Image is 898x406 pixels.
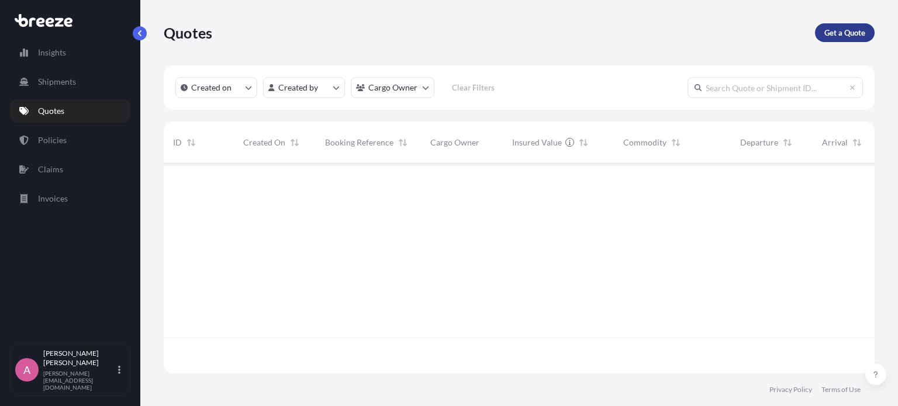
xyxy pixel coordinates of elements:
button: Sort [288,136,302,150]
p: Insights [38,47,66,58]
span: A [23,364,30,376]
p: Created on [191,82,232,93]
p: Policies [38,134,67,146]
p: Shipments [38,76,76,88]
p: Quotes [164,23,212,42]
span: Insured Value [512,137,562,148]
button: Clear Filters [440,78,506,97]
a: Shipments [10,70,130,93]
button: Sort [669,136,683,150]
a: Policies [10,129,130,152]
a: Quotes [10,99,130,123]
span: Created On [243,137,285,148]
p: Invoices [38,193,68,204]
a: Privacy Policy [769,385,812,394]
span: ID [173,137,182,148]
p: [PERSON_NAME][EMAIL_ADDRESS][DOMAIN_NAME] [43,370,116,391]
button: cargoOwner Filter options [351,77,434,98]
button: Sort [780,136,795,150]
p: Created by [278,82,318,93]
button: Sort [184,136,198,150]
a: Insights [10,41,130,64]
button: Sort [396,136,410,150]
span: Commodity [623,137,666,148]
a: Terms of Use [821,385,861,394]
p: Get a Quote [824,27,865,39]
p: Quotes [38,105,64,117]
input: Search Quote or Shipment ID... [688,77,863,98]
span: Arrival [822,137,848,148]
p: Cargo Owner [368,82,417,93]
p: Claims [38,164,63,175]
span: Departure [740,137,778,148]
span: Cargo Owner [430,137,479,148]
button: Sort [850,136,864,150]
span: Booking Reference [325,137,393,148]
p: [PERSON_NAME] [PERSON_NAME] [43,349,116,367]
a: Get a Quote [815,23,875,42]
a: Invoices [10,187,130,210]
button: createdOn Filter options [175,77,257,98]
button: Sort [576,136,590,150]
p: Clear Filters [452,82,495,93]
button: createdBy Filter options [263,77,345,98]
a: Claims [10,158,130,181]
